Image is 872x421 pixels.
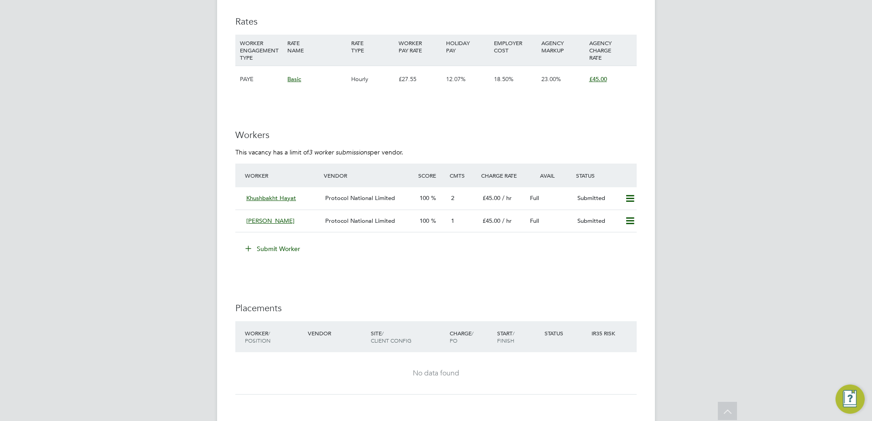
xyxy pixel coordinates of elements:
[483,194,500,202] span: £45.00
[495,325,542,349] div: Start
[574,167,637,184] div: Status
[396,35,444,58] div: WORKER PAY RATE
[420,194,429,202] span: 100
[235,15,637,27] h3: Rates
[349,66,396,92] div: Hourly
[369,325,447,349] div: Site
[246,194,296,202] span: Khushbakht Hayat
[446,75,466,83] span: 12.07%
[246,217,295,225] span: [PERSON_NAME]
[494,75,514,83] span: 18.50%
[287,75,301,83] span: Basic
[479,167,526,184] div: Charge Rate
[420,217,429,225] span: 100
[574,214,621,229] div: Submitted
[497,329,514,344] span: / Finish
[530,217,539,225] span: Full
[492,35,539,58] div: EMPLOYER COST
[238,35,285,66] div: WORKER ENGAGEMENT TYPE
[235,129,637,141] h3: Workers
[325,217,395,225] span: Protocol National Limited
[239,241,307,256] button: Submit Worker
[371,329,411,344] span: / Client Config
[349,35,396,58] div: RATE TYPE
[306,325,369,341] div: Vendor
[235,148,637,156] p: This vacancy has a limit of per vendor.
[325,194,395,202] span: Protocol National Limited
[483,217,500,225] span: £45.00
[542,325,590,341] div: Status
[245,329,270,344] span: / Position
[589,325,621,341] div: IR35 Risk
[243,167,322,184] div: Worker
[451,217,454,225] span: 1
[450,329,473,344] span: / PO
[447,167,479,184] div: Cmts
[502,217,512,225] span: / hr
[416,167,447,184] div: Score
[235,302,637,314] h3: Placements
[444,35,491,58] div: HOLIDAY PAY
[447,325,495,349] div: Charge
[451,194,454,202] span: 2
[574,191,621,206] div: Submitted
[526,167,574,184] div: Avail
[243,325,306,349] div: Worker
[244,369,628,378] div: No data found
[539,35,587,58] div: AGENCY MARKUP
[589,75,607,83] span: £45.00
[238,66,285,92] div: PAYE
[396,66,444,92] div: £27.55
[309,148,370,156] em: 3 worker submissions
[587,35,634,66] div: AGENCY CHARGE RATE
[530,194,539,202] span: Full
[322,167,416,184] div: Vendor
[836,385,865,414] button: Engage Resource Center
[541,75,561,83] span: 23.00%
[285,35,348,58] div: RATE NAME
[502,194,512,202] span: / hr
